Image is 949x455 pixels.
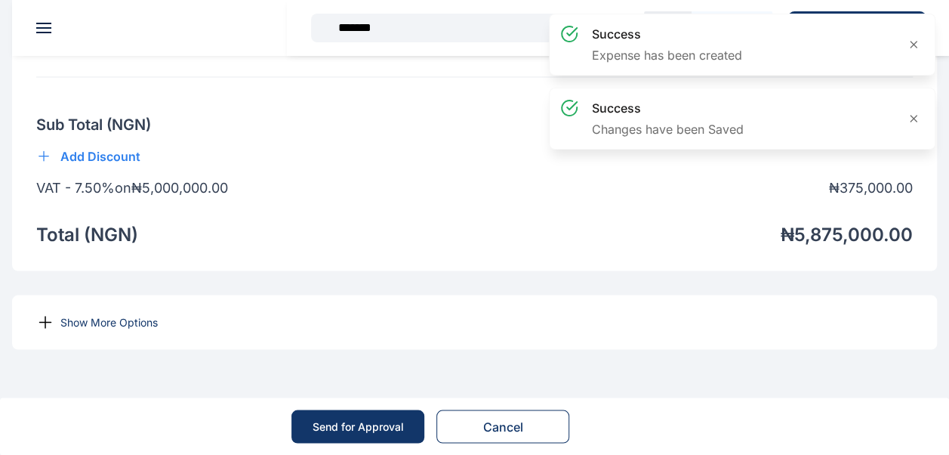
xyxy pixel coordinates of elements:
[60,147,140,165] p: Add Discount
[291,410,424,443] button: Send for Approval
[36,222,138,246] p: Total ( NGN )
[829,177,913,198] p: ₦ 375,000.00
[781,222,913,246] p: ₦ 5,875,000.00
[436,410,569,443] button: Cancel
[36,113,151,135] p: Sub Total ( NGN )
[36,177,228,198] p: VAT - 7.50% on ₦ 5,000,000.00
[592,120,744,138] p: Changes have been Saved
[592,46,742,64] p: Expense has been created
[592,99,744,117] h3: success
[313,419,404,434] div: Send for Approval
[60,314,158,330] p: Show More Options
[592,25,742,43] h3: success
